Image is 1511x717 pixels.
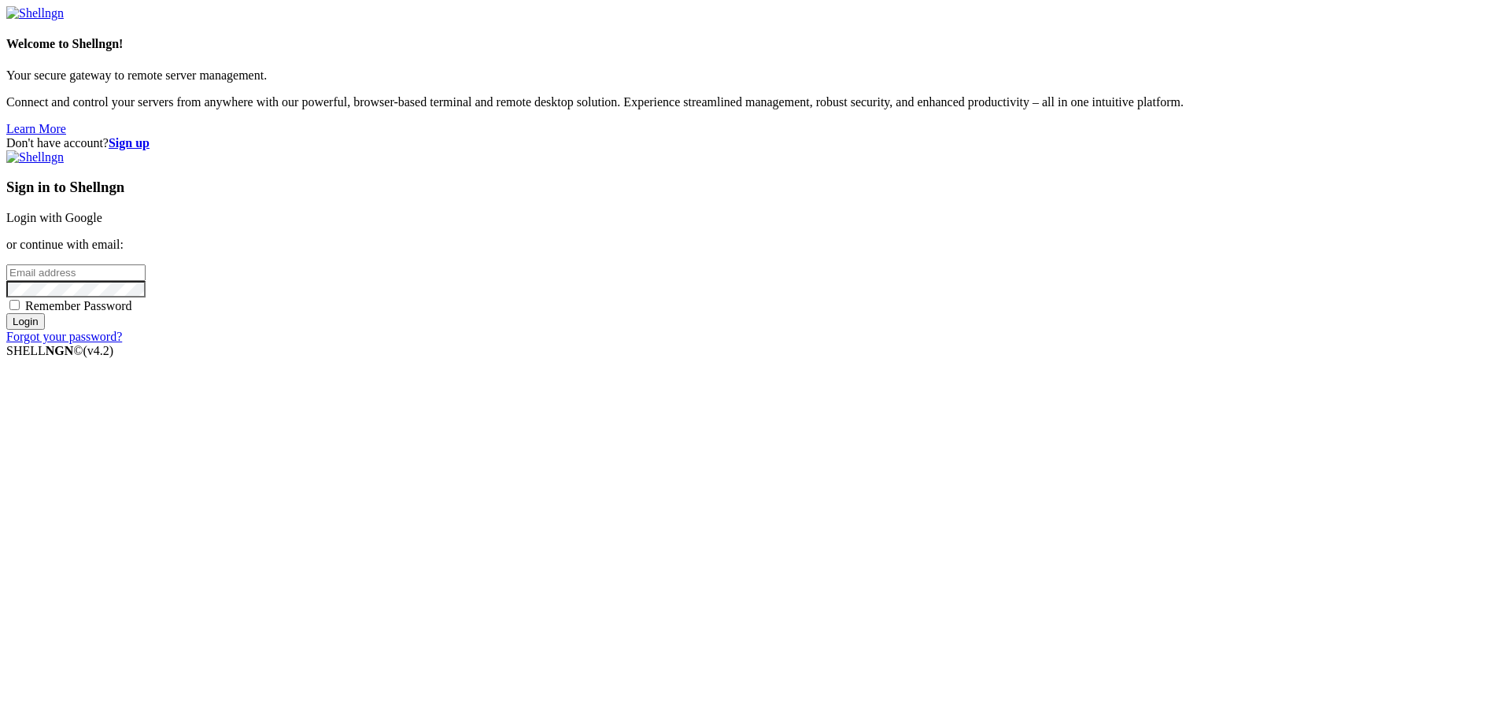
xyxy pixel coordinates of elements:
p: or continue with email: [6,238,1505,252]
span: 4.2.0 [83,344,114,357]
img: Shellngn [6,150,64,164]
img: Shellngn [6,6,64,20]
p: Connect and control your servers from anywhere with our powerful, browser-based terminal and remo... [6,95,1505,109]
div: Don't have account? [6,136,1505,150]
input: Email address [6,264,146,281]
a: Sign up [109,136,150,150]
p: Your secure gateway to remote server management. [6,68,1505,83]
span: Remember Password [25,299,132,312]
a: Login with Google [6,211,102,224]
a: Learn More [6,122,66,135]
h4: Welcome to Shellngn! [6,37,1505,51]
input: Login [6,313,45,330]
span: SHELL © [6,344,113,357]
h3: Sign in to Shellngn [6,179,1505,196]
input: Remember Password [9,300,20,310]
a: Forgot your password? [6,330,122,343]
b: NGN [46,344,74,357]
